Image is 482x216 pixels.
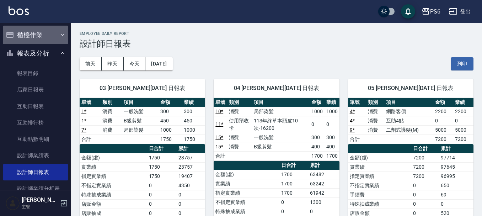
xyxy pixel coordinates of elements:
[182,98,205,107] th: 業績
[453,98,473,107] th: 業績
[279,179,308,188] td: 1700
[325,98,339,107] th: 業績
[147,172,177,181] td: 1750
[214,207,279,216] td: 特殊抽成業績
[101,125,122,135] td: 消費
[308,179,339,188] td: 63242
[214,179,279,188] td: 實業績
[439,190,473,199] td: 69
[348,199,411,209] td: 特殊抽成業績
[147,162,177,172] td: 1750
[177,144,205,153] th: 累計
[433,107,454,116] td: 2200
[433,135,454,144] td: 7200
[252,142,310,151] td: B級剪髮
[214,188,279,197] td: 指定實業績
[22,196,58,204] h5: [PERSON_NAME]
[9,6,29,15] img: Logo
[80,31,473,36] h2: Employee Daily Report
[177,181,205,190] td: 4350
[182,125,205,135] td: 1000
[401,4,415,19] button: save
[182,116,205,125] td: 450
[325,151,339,160] td: 1700
[80,153,147,162] td: 金額(虛)
[430,7,440,16] div: PS6
[325,107,339,116] td: 1000
[310,98,325,107] th: 金額
[366,125,384,135] td: 消費
[411,144,439,153] th: 日合計
[348,172,411,181] td: 指定實業績
[227,98,252,107] th: 類別
[3,98,68,115] a: 互助日報表
[222,85,331,92] span: 04 [PERSON_NAME][DATE] 日報表
[102,57,124,70] button: 昨天
[3,180,68,197] a: 設計師業績分析表
[310,142,325,151] td: 400
[159,116,182,125] td: 450
[122,125,159,135] td: 局部染髮
[147,190,177,199] td: 0
[227,133,252,142] td: 消費
[279,197,308,207] td: 0
[124,57,146,70] button: 今天
[3,81,68,98] a: 店家日報表
[6,196,20,210] img: Person
[411,153,439,162] td: 7200
[147,153,177,162] td: 1750
[80,57,102,70] button: 前天
[308,188,339,197] td: 61942
[88,85,197,92] span: 03 [PERSON_NAME][DATE] 日報表
[357,85,465,92] span: 05 [PERSON_NAME][DATE] 日報表
[214,98,339,161] table: a dense table
[80,98,205,144] table: a dense table
[182,107,205,116] td: 300
[122,107,159,116] td: 一般洗髮
[419,4,443,19] button: PS6
[3,131,68,147] a: 互助點數明細
[3,44,68,63] button: 報表及分析
[348,190,411,199] td: 手續費
[279,161,308,170] th: 日合計
[3,65,68,81] a: 報表目錄
[279,207,308,216] td: 0
[3,164,68,180] a: 設計師日報表
[3,26,68,44] button: 櫃檯作業
[159,135,182,144] td: 1750
[101,98,122,107] th: 類別
[384,107,433,116] td: 網路客價
[439,199,473,209] td: 0
[177,162,205,172] td: 23757
[177,172,205,181] td: 19407
[80,199,147,209] td: 店販金額
[439,181,473,190] td: 650
[101,116,122,125] td: 消費
[348,181,411,190] td: 不指定實業績
[453,116,473,125] td: 0
[433,116,454,125] td: 0
[411,190,439,199] td: 0
[348,135,366,144] td: 合計
[80,162,147,172] td: 實業績
[310,133,325,142] td: 300
[252,107,310,116] td: 局部染髮
[147,144,177,153] th: 日合計
[308,161,339,170] th: 累計
[80,181,147,190] td: 不指定實業績
[411,172,439,181] td: 7200
[308,197,339,207] td: 1300
[122,116,159,125] td: B級剪髮
[411,181,439,190] td: 0
[252,98,310,107] th: 項目
[411,162,439,172] td: 7200
[310,107,325,116] td: 1000
[446,5,473,18] button: 登出
[227,116,252,133] td: 使用預收卡
[384,116,433,125] td: 互助4點
[308,170,339,179] td: 63482
[366,116,384,125] td: 消費
[439,144,473,153] th: 累計
[214,197,279,207] td: 不指定實業績
[348,153,411,162] td: 金額(虛)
